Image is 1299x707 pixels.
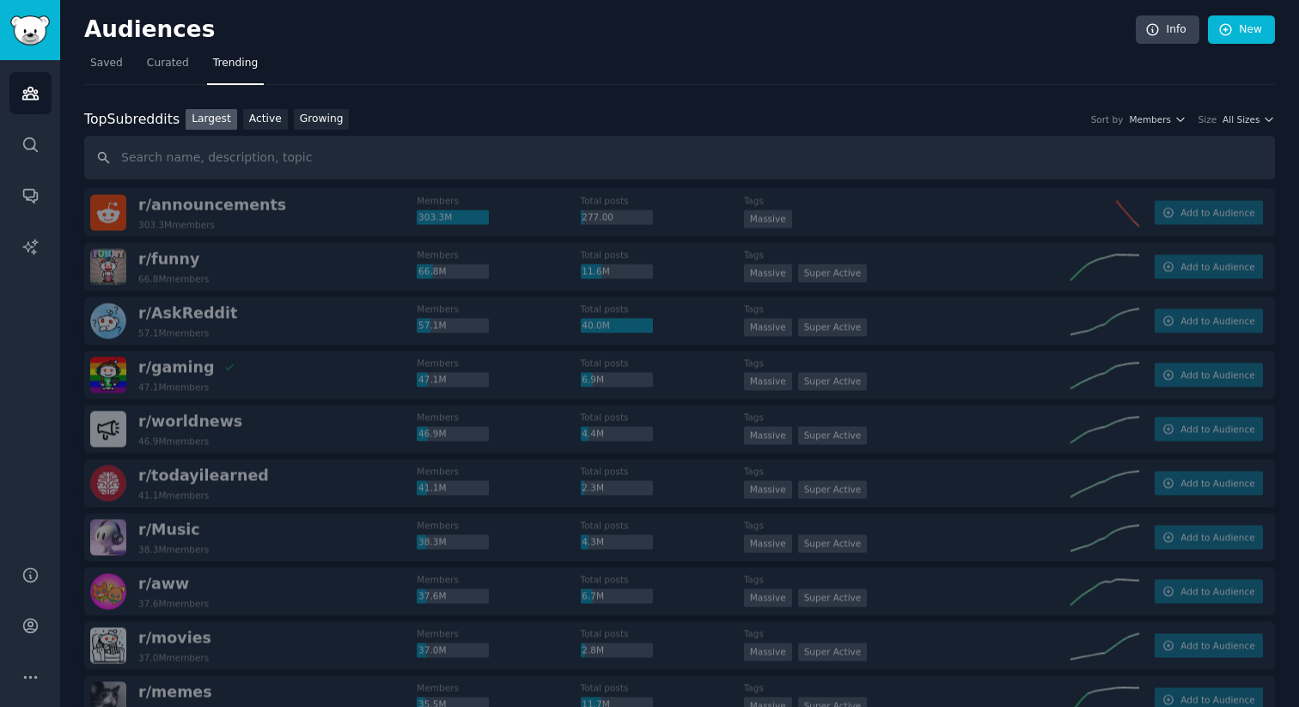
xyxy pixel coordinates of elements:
[581,426,653,442] div: 4.4M
[744,534,792,552] div: Massive
[417,628,580,640] dt: Members
[243,109,288,131] a: Active
[138,359,215,376] span: r/ gaming
[1208,15,1275,45] a: New
[417,411,580,424] dt: Members
[90,303,126,339] img: AskReddit
[1180,532,1254,544] span: Add to Audience
[581,411,744,424] dt: Total posts
[581,195,744,207] dt: Total posts
[798,426,868,444] div: Super Active
[1155,309,1263,333] button: Add to Audience
[138,219,215,231] div: 303.3M members
[744,411,1070,424] dt: Tags
[744,357,1070,369] dt: Tags
[798,534,868,552] div: Super Active
[138,684,212,701] span: r/ memes
[138,630,211,647] span: r/ movies
[417,357,580,369] dt: Members
[1180,586,1254,598] span: Add to Audience
[417,520,580,532] dt: Members
[1198,113,1217,125] div: Size
[417,534,489,550] div: 38.3M
[90,56,123,71] span: Saved
[417,574,580,586] dt: Members
[581,357,744,369] dt: Total posts
[1155,472,1263,496] button: Add to Audience
[417,318,489,333] div: 57.1M
[581,264,653,279] div: 11.6M
[798,318,868,336] div: Super Active
[84,136,1275,180] input: Search name, description, topic
[138,381,209,393] div: 47.1M members
[1223,113,1275,125] button: All Sizes
[294,109,350,131] a: Growing
[1136,15,1199,45] a: Info
[417,682,580,694] dt: Members
[744,643,792,661] div: Massive
[1180,478,1254,490] span: Add to Audience
[417,264,489,279] div: 66.8M
[138,413,242,430] span: r/ worldnews
[138,598,209,610] div: 37.6M members
[84,109,180,131] div: Top Subreddits
[138,576,189,593] span: r/ aww
[1129,113,1171,125] span: Members
[1129,113,1186,125] button: Members
[744,195,1070,207] dt: Tags
[147,56,189,71] span: Curated
[581,318,653,333] div: 40.0M
[744,520,1070,532] dt: Tags
[1155,634,1263,658] button: Add to Audience
[1180,315,1254,327] span: Add to Audience
[744,210,792,228] div: Massive
[90,628,126,664] img: movies
[1180,424,1254,436] span: Add to Audience
[581,210,653,225] div: 277.00
[213,56,258,71] span: Trending
[186,109,237,131] a: Largest
[581,303,744,315] dt: Total posts
[1180,640,1254,652] span: Add to Audience
[1223,113,1259,125] span: All Sizes
[1180,369,1254,381] span: Add to Audience
[138,327,209,339] div: 57.1M members
[417,210,489,225] div: 303.3M
[744,303,1070,315] dt: Tags
[207,50,264,85] a: Trending
[138,305,237,322] span: r/ AskReddit
[1155,417,1263,442] button: Add to Audience
[417,249,580,261] dt: Members
[138,490,209,502] div: 41.1M members
[744,264,792,282] div: Massive
[1155,255,1263,279] button: Add to Audience
[744,682,1070,694] dt: Tags
[138,251,199,268] span: r/ funny
[417,195,580,207] dt: Members
[581,372,653,387] div: 6.9M
[1180,261,1254,273] span: Add to Audience
[138,273,209,285] div: 66.8M members
[90,357,126,393] img: gaming
[417,303,580,315] dt: Members
[90,249,126,285] img: funny
[141,50,195,85] a: Curated
[417,588,489,604] div: 37.6M
[581,520,744,532] dt: Total posts
[84,50,129,85] a: Saved
[417,466,580,478] dt: Members
[581,534,653,550] div: 4.3M
[1180,207,1254,219] span: Add to Audience
[581,643,653,658] div: 2.8M
[138,467,269,485] span: r/ todayilearned
[90,520,126,556] img: Music
[744,318,792,336] div: Massive
[1155,526,1263,550] button: Add to Audience
[138,521,200,539] span: r/ Music
[744,574,1070,586] dt: Tags
[90,574,126,610] img: aww
[10,15,50,46] img: GummySearch logo
[138,197,286,214] span: r/ announcements
[581,466,744,478] dt: Total posts
[84,16,1136,44] h2: Audiences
